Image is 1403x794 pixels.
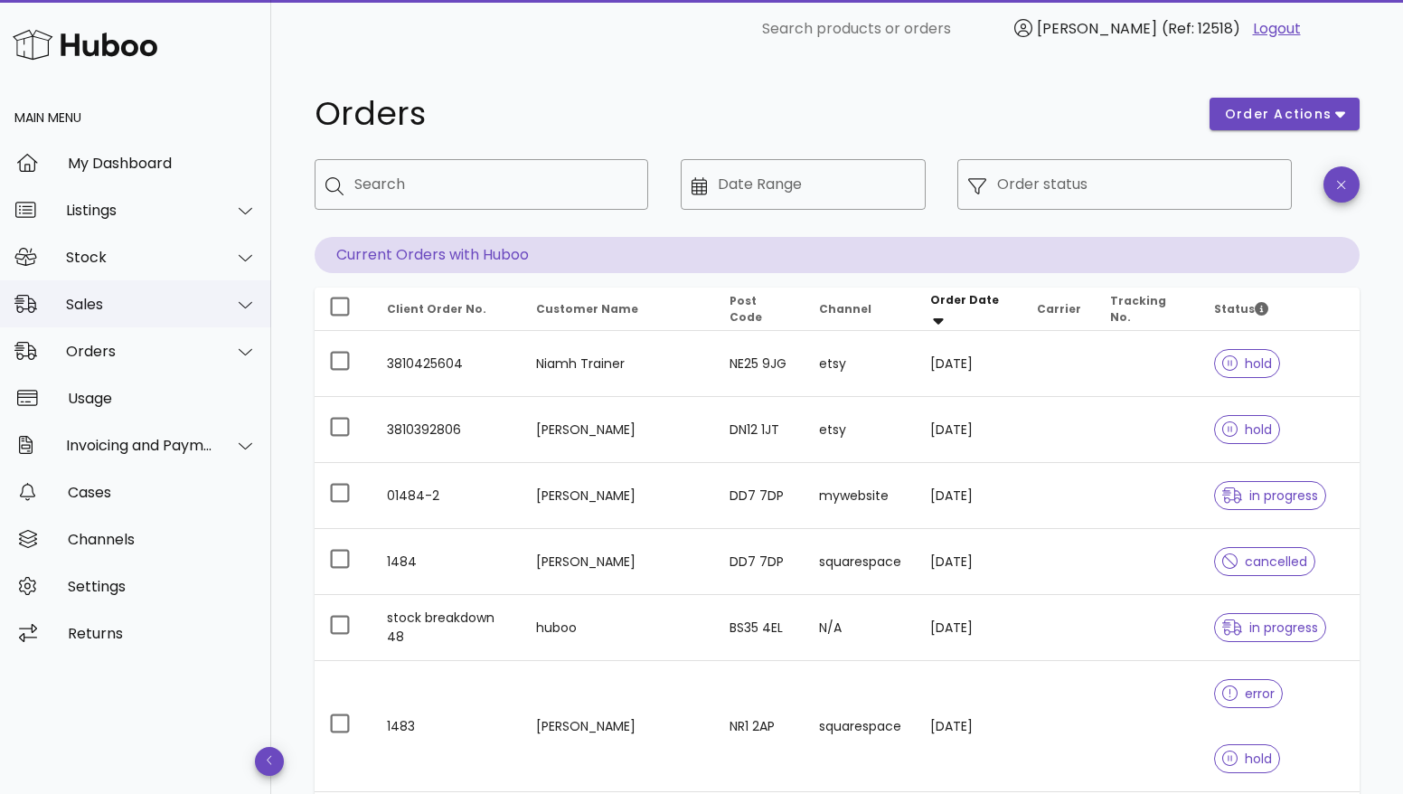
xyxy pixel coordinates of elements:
td: DD7 7DP [715,463,805,529]
td: NR1 2AP [715,661,805,792]
div: Stock [66,249,213,266]
span: Order Date [930,292,999,307]
td: 3810392806 [372,397,522,463]
span: hold [1222,357,1273,370]
div: Orders [66,343,213,360]
th: Channel [805,288,916,331]
div: Sales [66,296,213,313]
span: cancelled [1222,555,1308,568]
div: Channels [68,531,257,548]
td: huboo [522,595,715,661]
th: Tracking No. [1096,288,1200,331]
td: DD7 7DP [715,529,805,595]
p: Current Orders with Huboo [315,237,1360,273]
td: etsy [805,331,916,397]
div: Settings [68,578,257,595]
td: squarespace [805,529,916,595]
span: hold [1222,752,1273,765]
td: 1483 [372,661,522,792]
div: My Dashboard [68,155,257,172]
span: in progress [1222,621,1318,634]
td: [DATE] [916,529,1022,595]
div: Listings [66,202,213,219]
td: stock breakdown 48 [372,595,522,661]
td: N/A [805,595,916,661]
button: order actions [1210,98,1360,130]
span: Channel [819,301,871,317]
td: [DATE] [916,331,1022,397]
th: Post Code [715,288,805,331]
img: Huboo Logo [13,25,157,64]
td: squarespace [805,661,916,792]
td: mywebsite [805,463,916,529]
div: Usage [68,390,257,407]
td: 01484-2 [372,463,522,529]
td: 1484 [372,529,522,595]
td: [DATE] [916,463,1022,529]
div: Returns [68,625,257,642]
td: 3810425604 [372,331,522,397]
span: in progress [1222,489,1318,502]
th: Carrier [1022,288,1096,331]
span: [PERSON_NAME] [1037,18,1157,39]
th: Status [1200,288,1360,331]
th: Order Date: Sorted descending. Activate to remove sorting. [916,288,1022,331]
th: Customer Name [522,288,715,331]
td: BS35 4EL [715,595,805,661]
span: Carrier [1037,301,1081,317]
span: error [1222,687,1276,700]
td: [PERSON_NAME] [522,463,715,529]
span: Tracking No. [1110,293,1166,325]
td: [DATE] [916,661,1022,792]
div: Cases [68,484,257,501]
td: NE25 9JG [715,331,805,397]
td: [PERSON_NAME] [522,529,715,595]
div: Invoicing and Payments [66,437,213,454]
th: Client Order No. [372,288,522,331]
td: Niamh Trainer [522,331,715,397]
td: [PERSON_NAME] [522,397,715,463]
td: [DATE] [916,595,1022,661]
span: Customer Name [536,301,638,317]
span: Status [1214,301,1268,317]
span: hold [1222,423,1273,436]
span: Client Order No. [387,301,486,317]
td: etsy [805,397,916,463]
h1: Orders [315,98,1188,130]
td: [PERSON_NAME] [522,661,715,792]
a: Logout [1253,18,1301,40]
span: (Ref: 12518) [1162,18,1240,39]
span: order actions [1224,105,1332,124]
td: [DATE] [916,397,1022,463]
td: DN12 1JT [715,397,805,463]
span: Post Code [730,293,762,325]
